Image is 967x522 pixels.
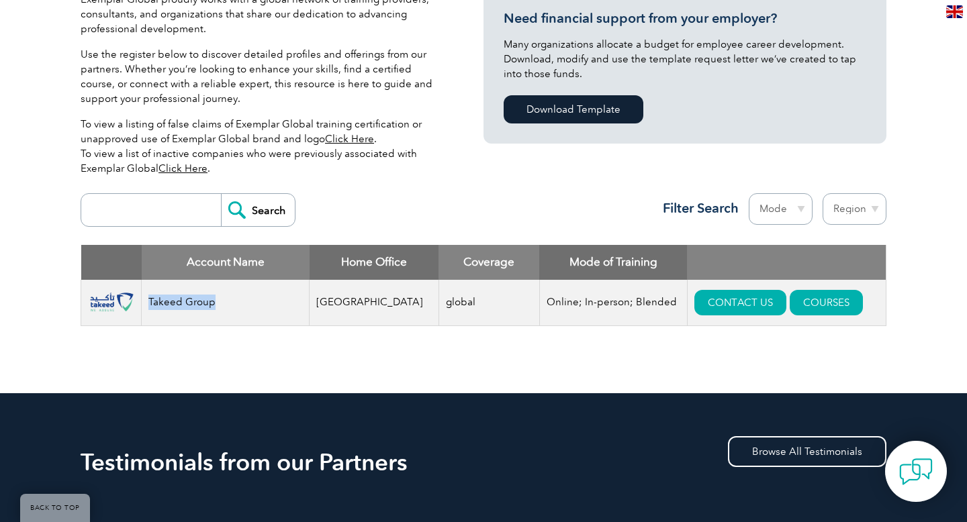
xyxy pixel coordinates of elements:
th: : activate to sort column ascending [687,245,886,280]
a: Click Here [158,162,208,174]
h3: Need financial support from your employer? [504,10,866,27]
td: [GEOGRAPHIC_DATA] [310,280,439,326]
p: To view a listing of false claims of Exemplar Global training certification or unapproved use of ... [81,117,443,176]
p: Many organizations allocate a budget for employee career development. Download, modify and use th... [504,37,866,81]
a: Browse All Testimonials [728,436,886,467]
h2: Testimonials from our Partners [81,452,886,473]
td: global [439,280,539,326]
th: Mode of Training: activate to sort column ascending [539,245,687,280]
p: Use the register below to discover detailed profiles and offerings from our partners. Whether you... [81,47,443,106]
h3: Filter Search [655,200,739,217]
a: CONTACT US [694,290,786,315]
th: Account Name: activate to sort column descending [142,245,310,280]
input: Search [221,194,295,226]
img: contact-chat.png [899,455,933,488]
th: Home Office: activate to sort column ascending [310,245,439,280]
td: Online; In-person; Blended [539,280,687,326]
td: Takeed Group [142,280,310,326]
img: 17e03a90-ef94-f011-b4cb-6045bdc45e63-logo.png [88,291,134,313]
img: en [946,5,963,18]
th: Coverage: activate to sort column ascending [439,245,539,280]
a: BACK TO TOP [20,494,90,522]
a: Click Here [325,133,374,145]
a: Download Template [504,95,643,123]
a: COURSES [790,290,863,315]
